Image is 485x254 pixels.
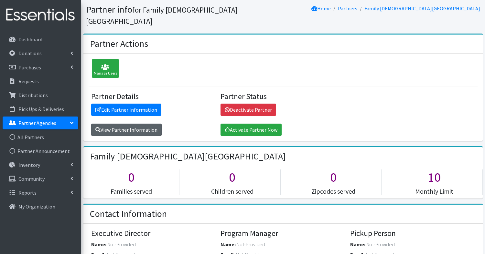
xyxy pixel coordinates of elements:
a: Home [311,5,331,12]
p: Dashboard [18,36,42,43]
a: Deactivate Partner [221,104,276,116]
h1: 0 [83,169,179,185]
a: Purchases [3,61,78,74]
label: Name: [350,240,365,248]
a: Distributions [3,89,78,102]
a: Partner Agencies [3,117,78,129]
span: Not-Provided [366,241,395,248]
small: for Family [DEMOGRAPHIC_DATA][GEOGRAPHIC_DATA] [86,5,238,26]
p: Community [18,176,45,182]
a: Donations [3,47,78,60]
p: Inventory [18,162,40,168]
p: Donations [18,50,42,56]
p: Purchases [18,64,41,71]
p: Pick Ups & Deliveries [18,106,64,112]
span: Not-Provided [107,241,136,248]
h5: Zipcodes served [286,188,382,195]
a: Family [DEMOGRAPHIC_DATA][GEOGRAPHIC_DATA] [364,5,480,12]
a: My Organization [3,200,78,213]
a: Manage Users [89,66,119,73]
a: All Partners [3,131,78,144]
h4: Partner Status [221,92,345,101]
img: HumanEssentials [3,4,78,26]
h1: Partner info [86,4,281,26]
p: Distributions [18,92,48,98]
a: Pick Ups & Deliveries [3,103,78,116]
p: Partner Agencies [18,120,56,126]
a: Requests [3,75,78,88]
h4: Pickup Person [350,229,475,238]
a: Partner Announcement [3,145,78,157]
h1: 10 [386,169,482,185]
h5: Children served [184,188,280,195]
a: Edit Partner Information [91,104,161,116]
a: Reports [3,186,78,199]
h1: 0 [184,169,280,185]
h2: Family [DEMOGRAPHIC_DATA][GEOGRAPHIC_DATA] [90,151,286,162]
h4: Executive Director [91,229,216,238]
a: Inventory [3,158,78,171]
a: Community [3,172,78,185]
div: Manage Users [92,59,119,78]
label: Name: [91,240,106,248]
p: My Organization [18,203,55,210]
h4: Partner Details [91,92,216,101]
a: Dashboard [3,33,78,46]
h2: Partner Actions [90,38,148,49]
h5: Monthly Limit [386,188,482,195]
a: Activate Partner Now [221,124,282,136]
p: Reports [18,189,37,196]
h5: Families served [83,188,179,195]
a: Partners [338,5,357,12]
p: Requests [18,78,39,85]
h2: Contact Information [90,208,167,219]
h1: 0 [286,169,382,185]
a: View Partner Information [91,124,162,136]
label: Name: [221,240,236,248]
h4: Program Manager [221,229,345,238]
span: Not-Provided [237,241,265,248]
